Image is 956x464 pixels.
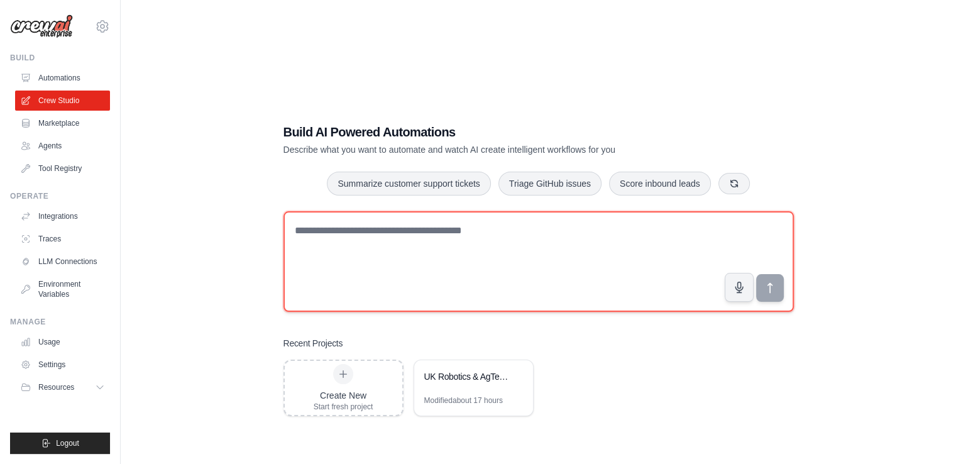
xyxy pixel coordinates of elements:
span: Resources [38,382,74,392]
h3: Recent Projects [283,337,343,350]
button: Summarize customer support tickets [327,172,490,196]
a: Tool Registry [15,158,110,179]
span: Logout [56,438,79,448]
button: Get new suggestions [718,173,750,194]
div: Build [10,53,110,63]
a: Traces [15,229,110,249]
h1: Build AI Powered Automations [283,123,706,141]
div: UK Robotics & AgTech VC Finder [424,370,510,383]
button: Click to speak your automation idea [725,273,754,302]
div: Create New [314,389,373,402]
p: Describe what you want to automate and watch AI create intelligent workflows for you [283,143,706,156]
a: Marketplace [15,113,110,133]
div: Modified about 17 hours [424,395,503,406]
div: Operate [10,191,110,201]
a: LLM Connections [15,251,110,272]
a: Settings [15,355,110,375]
div: Manage [10,317,110,327]
div: Widget de chat [893,404,956,464]
button: Resources [15,377,110,397]
a: Usage [15,332,110,352]
button: Logout [10,433,110,454]
button: Score inbound leads [609,172,711,196]
a: Crew Studio [15,91,110,111]
a: Environment Variables [15,274,110,304]
div: Start fresh project [314,402,373,412]
img: Logo [10,14,73,38]
button: Triage GitHub issues [498,172,602,196]
a: Agents [15,136,110,156]
a: Integrations [15,206,110,226]
a: Automations [15,68,110,88]
iframe: Chat Widget [893,404,956,464]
